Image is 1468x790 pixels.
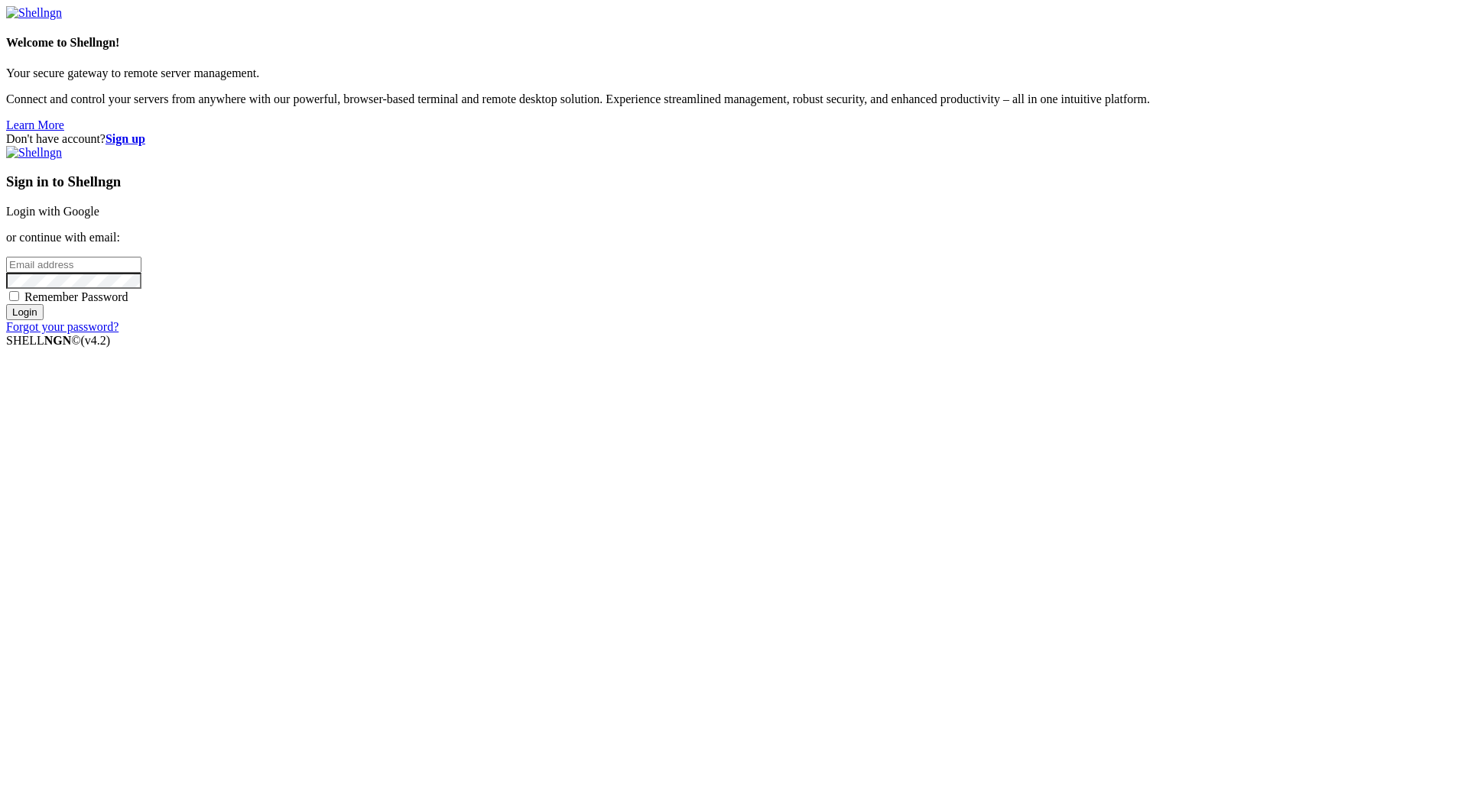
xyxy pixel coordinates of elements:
a: Sign up [106,132,145,145]
input: Remember Password [9,291,19,301]
p: or continue with email: [6,231,1462,244]
h3: Sign in to Shellngn [6,173,1462,190]
a: Login with Google [6,205,99,218]
span: SHELL © [6,334,110,347]
span: Remember Password [24,290,128,303]
b: NGN [44,334,72,347]
span: 4.2.0 [81,334,111,347]
div: Don't have account? [6,132,1462,146]
input: Email address [6,257,141,273]
img: Shellngn [6,6,62,20]
a: Learn More [6,118,64,131]
input: Login [6,304,44,320]
h4: Welcome to Shellngn! [6,36,1462,50]
a: Forgot your password? [6,320,119,333]
p: Your secure gateway to remote server management. [6,66,1462,80]
p: Connect and control your servers from anywhere with our powerful, browser-based terminal and remo... [6,92,1462,106]
img: Shellngn [6,146,62,160]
